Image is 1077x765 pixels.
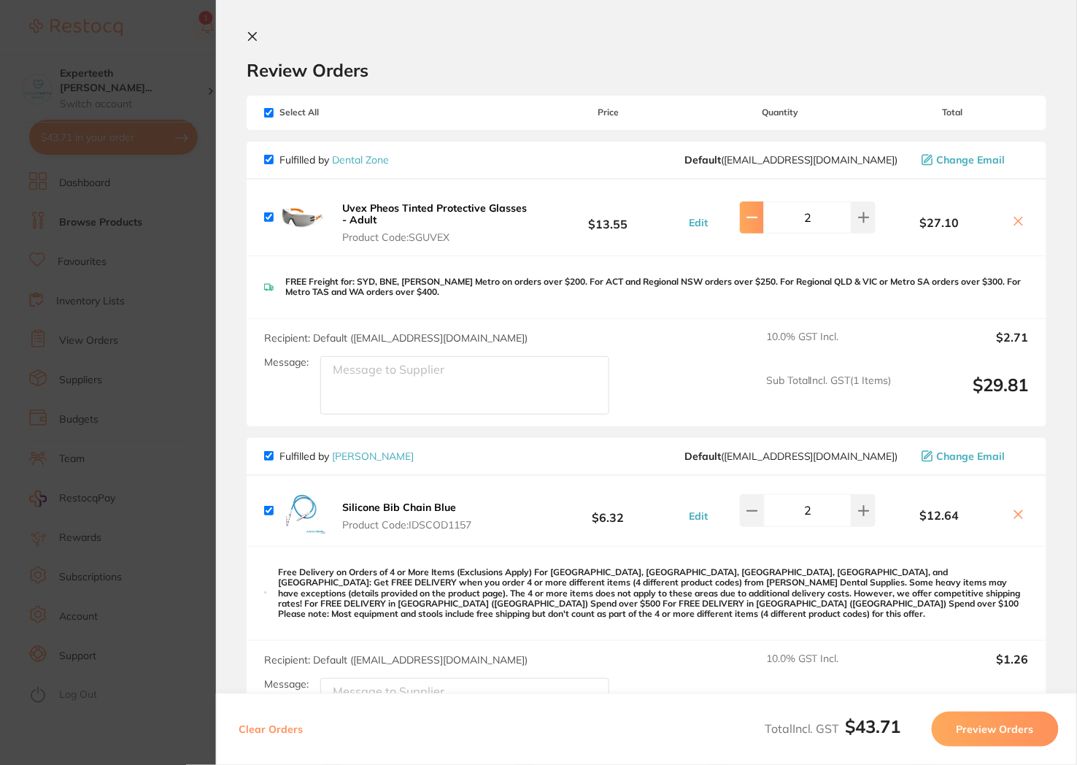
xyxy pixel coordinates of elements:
button: Edit [684,216,712,229]
button: Edit [684,510,712,523]
p: Fulfilled by [279,154,389,166]
span: 10.0 % GST Incl. [766,331,892,363]
button: Silicone Bib Chain Blue Product Code:IDSCOD1157 [338,501,476,531]
button: Change Email [917,450,1029,463]
span: Recipient: Default ( [EMAIL_ADDRESS][DOMAIN_NAME] ) [264,331,528,345]
span: Product Code: IDSCOD1157 [342,519,471,531]
span: Quantity [684,107,876,118]
h2: Review Orders [247,59,1046,81]
span: Change Email [937,154,1005,166]
output: $2.71 [903,331,1029,363]
a: Dental Zone [332,153,389,166]
b: Default [684,153,721,166]
img: emdka2x3ZQ [279,194,326,241]
span: Select All [264,107,410,118]
b: $13.55 [532,204,685,231]
span: Total Incl. GST [765,721,901,736]
span: save@adamdental.com.au [684,450,898,462]
b: $6.32 [532,497,685,524]
output: $29.81 [903,374,1029,415]
button: Change Email [917,153,1029,166]
b: Default [684,450,721,463]
span: Sub Total Incl. GST ( 1 Items) [766,374,892,415]
button: Uvex Pheos Tinted Protective Glasses - Adult Product Code:SGUVEX [338,201,532,244]
output: $1.26 [903,653,1029,685]
span: hello@dentalzone.com.au [684,154,898,166]
img: YzRuYmFuMw [279,488,326,534]
b: $43.71 [846,715,901,737]
span: Product Code: SGUVEX [342,231,528,243]
b: Silicone Bib Chain Blue [342,501,456,514]
b: Uvex Pheos Tinted Protective Glasses - Adult [342,201,527,226]
span: Total [876,107,1029,118]
label: Message: [264,678,309,691]
span: 10.0 % GST Incl. [766,653,892,685]
button: Clear Orders [234,712,307,747]
a: [PERSON_NAME] [332,450,414,463]
b: $12.64 [876,509,1003,522]
label: Message: [264,356,309,369]
button: Preview Orders [932,712,1059,747]
span: Price [532,107,685,118]
p: FREE Freight for: SYD, BNE, [PERSON_NAME] Metro on orders over $200. For ACT and Regional NSW ord... [285,277,1029,298]
span: Recipient: Default ( [EMAIL_ADDRESS][DOMAIN_NAME] ) [264,653,528,666]
span: Change Email [937,450,1005,462]
b: $27.10 [876,216,1003,229]
p: Free Delivery on Orders of 4 or More Items (Exclusions Apply) For [GEOGRAPHIC_DATA], [GEOGRAPHIC_... [278,567,1029,620]
p: Fulfilled by [279,450,414,462]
